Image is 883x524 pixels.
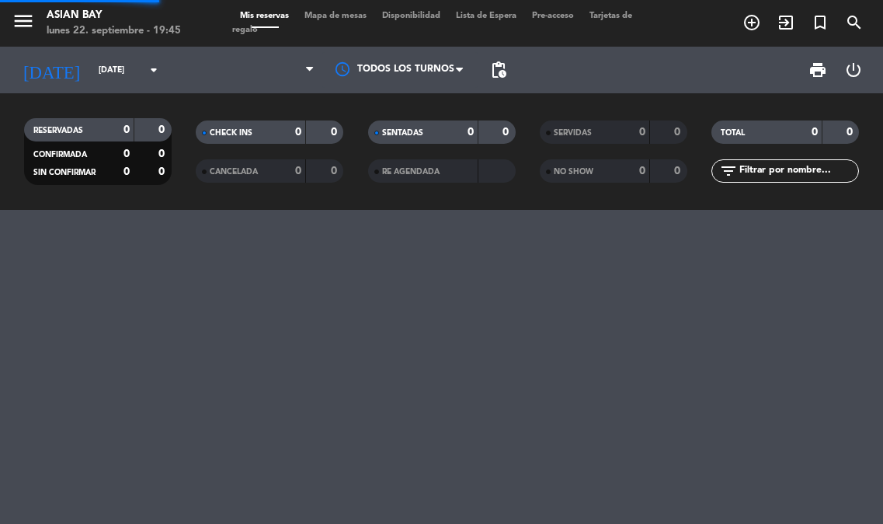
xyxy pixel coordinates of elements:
div: Asian Bay [47,8,181,23]
strong: 0 [639,127,645,138]
span: RE AGENDADA [382,168,440,176]
strong: 0 [846,127,856,138]
span: Lista de Espera [448,12,524,20]
span: Disponibilidad [374,12,448,20]
span: NO SHOW [554,168,593,176]
strong: 0 [295,127,301,138]
i: menu [12,9,35,33]
i: power_settings_new [844,61,863,79]
span: Mis reservas [232,12,297,20]
i: arrow_drop_down [144,61,163,79]
div: LOG OUT [836,47,871,93]
strong: 0 [812,127,818,138]
i: [DATE] [12,54,91,87]
div: lunes 22. septiembre - 19:45 [47,23,181,39]
strong: 0 [331,127,340,138]
strong: 0 [331,166,340,176]
button: menu [12,9,35,38]
strong: 0 [123,124,130,135]
span: Mapa de mesas [297,12,374,20]
span: SENTADAS [382,129,423,137]
span: RESERVADAS [33,127,83,134]
span: print [808,61,827,79]
span: BUSCAR [837,9,871,36]
strong: 0 [295,166,301,176]
strong: 0 [674,127,683,138]
strong: 0 [674,166,683,176]
span: CONFIRMADA [33,151,87,159]
strong: 0 [123,166,130,177]
strong: 0 [158,166,168,177]
strong: 0 [639,166,645,176]
strong: 0 [502,127,512,138]
span: CANCELADA [210,168,258,176]
span: CHECK INS [210,129,252,137]
span: SERVIDAS [554,129,592,137]
strong: 0 [468,127,474,138]
strong: 0 [158,124,168,135]
i: add_circle_outline [742,13,761,32]
i: turned_in_not [811,13,829,32]
span: Reserva especial [803,9,837,36]
span: SIN CONFIRMAR [33,169,96,176]
strong: 0 [158,148,168,159]
i: search [845,13,864,32]
span: TOTAL [721,129,745,137]
span: RESERVAR MESA [735,9,769,36]
span: pending_actions [489,61,508,79]
strong: 0 [123,148,130,159]
i: exit_to_app [777,13,795,32]
span: Pre-acceso [524,12,582,20]
span: WALK IN [769,9,803,36]
input: Filtrar por nombre... [738,162,858,180]
i: filter_list [719,162,738,180]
